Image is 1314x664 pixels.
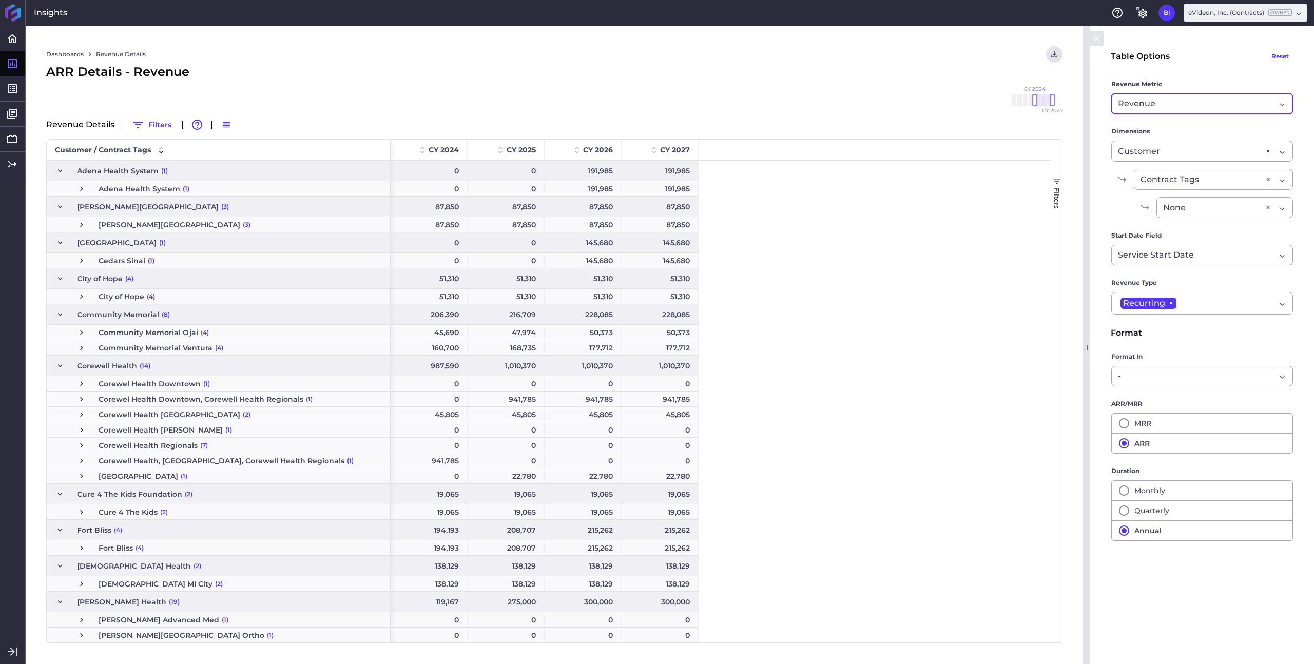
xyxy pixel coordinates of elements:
div: Press SPACE to select this row. [47,217,391,232]
div: 941,785 [622,392,699,406]
span: (2) [194,556,201,576]
span: (2) [215,577,223,591]
div: Press SPACE to select this row. [47,325,391,340]
div: Press SPACE to select this row. [47,592,391,612]
div: Dropdown select [1184,4,1307,22]
div: Press SPACE to select this row. [391,504,699,520]
span: Filters [1053,188,1061,209]
div: 0 [622,612,699,627]
div: 0 [545,628,622,642]
span: (1) [183,182,189,196]
span: Cure 4 The Kids Foundation [77,484,182,504]
div: Press SPACE to select this row. [391,592,699,612]
span: (1) [159,233,166,252]
div: 19,065 [545,504,622,519]
span: Corewell Health [77,356,137,376]
span: [DEMOGRAPHIC_DATA] MI City [99,577,212,591]
span: (4) [125,269,133,288]
div: Press SPACE to select this row. [391,253,699,268]
div: 177,712 [545,340,622,355]
div: 145,680 [545,232,622,252]
div: 51,310 [622,268,699,288]
div: 228,085 [622,304,699,324]
div: Press SPACE to select this row. [391,540,699,556]
div: 0 [622,453,699,468]
div: Dropdown select [1111,292,1293,315]
div: Press SPACE to select this row. [391,304,699,325]
div: Dropdown select [1156,197,1293,218]
div: 987,590 [391,356,468,376]
span: Corewell Health Regionals [99,438,198,453]
div: 19,065 [622,484,699,504]
div: 168,735 [468,340,545,355]
button: Reset [1267,46,1293,67]
span: Corewel Health Downtown, Corewell Health Regionals [99,392,303,406]
div: 138,129 [391,556,468,576]
span: (1) [306,392,313,406]
button: User Menu [1158,5,1175,21]
span: Corewell Health, [GEOGRAPHIC_DATA], Corewell Health Regionals [99,454,344,468]
div: Press SPACE to select this row. [47,407,391,422]
div: Press SPACE to select this row. [391,181,699,197]
button: Monthly [1111,480,1293,500]
span: CY 2026 [583,145,613,154]
div: 191,985 [545,161,622,181]
div: 0 [391,612,468,627]
a: Revenue Details [96,50,146,59]
div: 0 [468,453,545,468]
div: Press SPACE to select this row. [391,628,699,643]
span: CY 2027 [660,145,690,154]
div: 0 [468,376,545,391]
div: Dropdown select [1111,245,1293,265]
div: 0 [391,232,468,252]
div: 215,262 [622,520,699,540]
div: 0 [391,181,468,196]
div: 19,065 [391,484,468,504]
div: Press SPACE to select this row. [391,556,699,576]
span: - [1118,370,1121,382]
span: Community Memorial Ventura [99,341,212,355]
span: [PERSON_NAME][GEOGRAPHIC_DATA] [99,218,240,232]
span: (7) [200,438,208,453]
div: 206,390 [391,304,468,324]
span: Adena Health System [99,182,180,196]
span: Revenue [1118,97,1155,110]
div: Press SPACE to select this row. [391,161,699,181]
div: 194,193 [391,540,468,555]
div: 145,680 [545,253,622,268]
span: × [1165,298,1176,309]
span: Fort Bliss [77,520,111,540]
div: Press SPACE to select this row. [391,422,699,438]
span: Recurring [1123,298,1165,309]
div: 215,262 [545,520,622,540]
div: 0 [391,422,468,437]
div: Press SPACE to select this row. [391,453,699,468]
button: Help [1109,5,1126,21]
span: Corewell Health [PERSON_NAME] [99,423,223,437]
span: Corewell Health [GEOGRAPHIC_DATA] [99,407,240,422]
span: [PERSON_NAME] Health [77,592,166,612]
div: Press SPACE to select this row. [47,556,391,576]
div: 208,707 [468,540,545,555]
div: 87,850 [545,197,622,217]
div: Press SPACE to select this row. [391,268,699,289]
div: 300,000 [622,592,699,612]
button: MRR [1111,413,1293,433]
span: [DEMOGRAPHIC_DATA] Health [77,556,191,576]
span: Customer / Contract Tags [55,145,151,154]
div: Press SPACE to select this row. [47,576,391,592]
div: 138,129 [622,576,699,591]
button: ARR [1111,433,1293,454]
div: 51,310 [468,268,545,288]
div: 138,129 [468,576,545,591]
span: [GEOGRAPHIC_DATA] [77,233,157,252]
div: 0 [468,161,545,181]
span: City of Hope [99,289,144,304]
span: (1) [181,469,187,483]
div: Press SPACE to select this row. [47,468,391,484]
div: 191,985 [622,181,699,196]
span: [PERSON_NAME] Advanced Med [99,613,219,627]
div: Press SPACE to select this row. [47,268,391,289]
span: (1) [222,613,228,627]
div: × [1266,173,1270,186]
